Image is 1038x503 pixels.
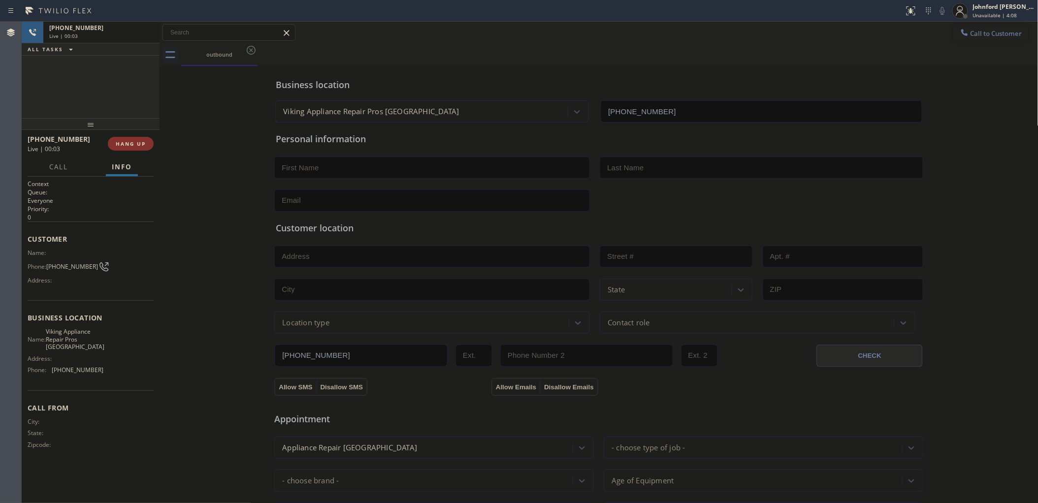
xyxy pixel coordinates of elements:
input: Street # [600,246,753,268]
span: [PHONE_NUMBER] [49,24,103,32]
div: outbound [182,51,257,58]
div: Johnford [PERSON_NAME] [973,2,1035,11]
span: Customer [28,234,154,244]
span: [PHONE_NUMBER] [46,263,98,270]
button: CHECK [816,345,923,367]
span: ALL TASKS [28,46,63,53]
span: City: [28,418,54,425]
span: Business location [28,313,154,322]
button: Call [43,157,74,177]
input: City [274,279,590,301]
button: Info [106,157,138,177]
button: ALL TASKS [22,43,83,55]
span: State: [28,429,54,437]
span: Appointment [274,412,489,426]
span: Address: [28,355,54,362]
span: Phone: [28,263,46,270]
button: Disallow SMS [317,378,367,396]
div: Location type [282,317,329,328]
span: Phone: [28,366,52,374]
span: Unavailable | 4:08 [973,12,1017,19]
input: Email [274,189,590,212]
button: Disallow Emails [540,378,598,396]
input: Address [274,246,590,268]
button: Allow Emails [492,378,540,396]
input: Phone Number [601,100,922,123]
div: Age of Equipment [612,475,674,486]
input: Ext. [455,345,492,367]
p: Everyone [28,196,154,205]
div: - choose type of job - [612,442,685,453]
input: ZIP [763,279,924,301]
input: Ext. 2 [681,345,718,367]
span: Name: [28,249,54,256]
button: Mute [936,4,949,18]
div: State [608,284,625,295]
span: Call [49,162,68,171]
div: Business location [276,78,922,92]
div: Viking Appliance Repair Pros [GEOGRAPHIC_DATA] [283,106,459,118]
input: First Name [274,157,590,179]
button: Allow SMS [275,378,316,396]
span: Call to Customer [971,29,1022,38]
input: Phone Number 2 [500,345,673,367]
span: HANG UP [116,140,146,147]
span: [PHONE_NUMBER] [52,366,103,374]
h2: Priority: [28,205,154,213]
input: Last Name [600,157,923,179]
button: Call to Customer [953,24,1029,43]
span: Live | 00:03 [49,32,78,39]
span: [PHONE_NUMBER] [28,134,90,144]
div: Appliance Repair [GEOGRAPHIC_DATA] [282,442,417,453]
p: 0 [28,213,154,221]
span: Info [112,162,132,171]
input: Apt. # [763,246,924,268]
div: - choose brand - [282,475,339,486]
div: Contact role [608,317,649,328]
span: Name: [28,336,46,343]
input: Phone Number [275,345,448,367]
button: HANG UP [108,137,154,151]
input: Search [163,25,295,40]
div: Personal information [276,132,922,146]
span: Address: [28,277,54,284]
h2: Queue: [28,188,154,196]
span: Viking Appliance Repair Pros [GEOGRAPHIC_DATA] [46,328,104,350]
h1: Context [28,180,154,188]
span: Zipcode: [28,441,54,448]
span: Call From [28,403,154,412]
div: Customer location [276,221,922,235]
span: Live | 00:03 [28,145,60,153]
